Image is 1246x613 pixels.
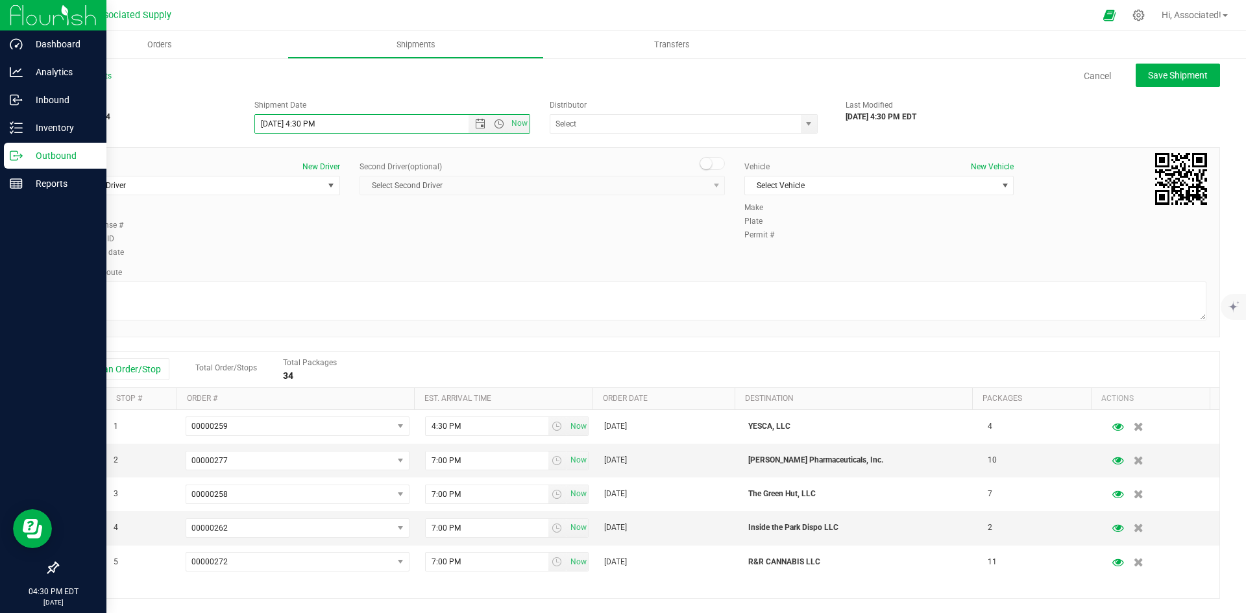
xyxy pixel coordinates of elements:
[745,394,794,403] a: Destination
[544,31,800,58] a: Transfers
[408,162,442,171] span: (optional)
[509,114,531,133] span: Set Current date
[846,112,916,121] strong: [DATE] 4:30 PM EDT
[550,99,587,111] label: Distributor
[567,417,588,435] span: select
[93,10,171,21] span: Associated Supply
[997,176,1013,195] span: select
[57,99,235,111] span: Shipment #
[603,394,648,403] a: Order date
[10,93,23,106] inline-svg: Inbound
[604,488,627,500] span: [DATE]
[567,417,589,436] span: Set Current date
[988,454,997,466] span: 10
[748,454,972,466] p: [PERSON_NAME] Pharmaceuticals, Inc.
[1091,388,1210,410] th: Actions
[548,417,567,435] span: select
[744,202,783,213] label: Make
[846,99,893,111] label: Last Modified
[1084,69,1111,82] a: Cancel
[1136,64,1220,87] button: Save Shipment
[302,161,340,173] button: New Driver
[23,92,101,108] p: Inbound
[195,363,257,372] span: Total Order/Stops
[1095,3,1124,28] span: Open Ecommerce Menu
[1155,153,1207,205] img: Scan me!
[748,522,972,534] p: Inside the Park Dispo LLC
[567,485,588,503] span: select
[23,176,101,191] p: Reports
[548,485,567,503] span: select
[191,557,228,566] span: 00000272
[10,38,23,51] inline-svg: Dashboard
[116,394,142,403] a: Stop #
[283,370,293,381] strong: 34
[971,161,1014,173] button: New Vehicle
[23,36,101,52] p: Dashboard
[392,485,408,503] span: select
[748,420,972,433] p: YESCA, LLC
[744,229,783,241] label: Permit #
[191,523,228,533] span: 00000262
[604,522,627,534] span: [DATE]
[23,148,101,163] p: Outbound
[567,518,589,537] span: Set Current date
[567,553,589,571] span: Set Current date
[283,358,337,367] span: Total Packages
[6,597,101,607] p: [DATE]
[983,394,1022,403] a: Packages
[604,556,627,568] span: [DATE]
[988,488,992,500] span: 7
[287,31,544,58] a: Shipments
[548,451,567,470] span: select
[988,420,992,433] span: 4
[469,119,491,129] span: Open the date view
[67,358,169,380] button: Add an Order/Stop
[71,176,323,195] span: Select Driver
[744,215,783,227] label: Plate
[801,115,817,133] span: select
[323,176,339,195] span: select
[10,177,23,190] inline-svg: Reports
[567,519,588,537] span: select
[114,454,118,466] span: 2
[637,39,707,51] span: Transfers
[392,553,408,571] span: select
[10,66,23,78] inline-svg: Analytics
[988,522,992,534] span: 2
[31,31,287,58] a: Orders
[392,417,408,435] span: select
[567,553,588,571] span: select
[13,509,52,548] iframe: Resource center
[745,176,997,195] span: Select Vehicle
[360,161,442,173] label: Second Driver
[379,39,453,51] span: Shipments
[114,556,118,568] span: 5
[191,422,228,431] span: 00000259
[187,394,217,403] a: Order #
[988,556,997,568] span: 11
[604,454,627,466] span: [DATE]
[567,451,588,470] span: select
[744,161,770,173] label: Vehicle
[392,451,408,470] span: select
[1130,9,1147,21] div: Manage settings
[114,522,118,534] span: 4
[1148,70,1208,80] span: Save Shipment
[567,451,589,470] span: Set Current date
[548,519,567,537] span: select
[550,115,793,133] input: Select
[748,556,972,568] p: R&R CANNABIS LLC
[6,586,101,597] p: 04:30 PM EDT
[254,99,306,111] label: Shipment Date
[604,420,627,433] span: [DATE]
[10,149,23,162] inline-svg: Outbound
[567,485,589,503] span: Set Current date
[23,64,101,80] p: Analytics
[130,39,189,51] span: Orders
[191,490,228,499] span: 00000258
[424,394,491,403] a: Est. arrival time
[191,456,228,465] span: 00000277
[548,553,567,571] span: select
[114,488,118,500] span: 3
